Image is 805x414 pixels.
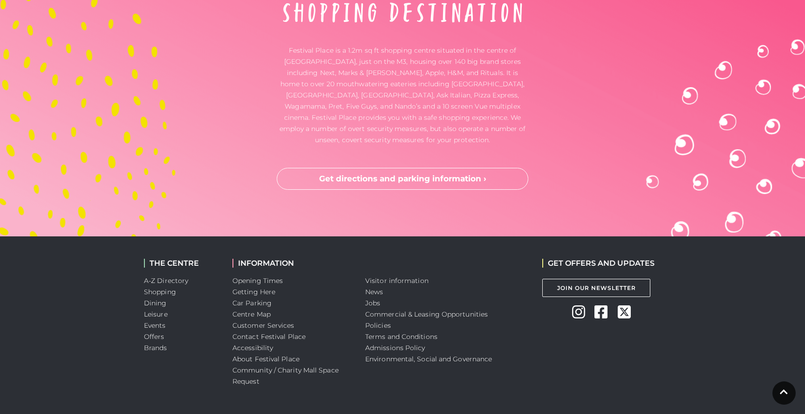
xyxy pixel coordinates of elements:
[144,321,166,330] a: Events
[144,332,164,341] a: Offers
[144,310,168,318] a: Leisure
[277,45,528,145] p: Festival Place is a 1.2m sq ft shopping centre situated in the centre of [GEOGRAPHIC_DATA], just ...
[144,259,218,268] h2: THE CENTRE
[232,355,300,363] a: About Festival Place
[365,344,425,352] a: Admissions Policy
[365,332,437,341] a: Terms and Conditions
[232,299,272,307] a: Car Parking
[542,279,650,297] a: Join Our Newsletter
[144,299,167,307] a: Dining
[144,344,167,352] a: Brands
[277,168,528,190] a: Get directions and parking information ›
[232,288,275,296] a: Getting Here
[232,276,283,285] a: Opening Times
[144,288,176,296] a: Shopping
[144,276,188,285] a: A-Z Directory
[232,366,339,386] a: Community / Charity Mall Space Request
[365,276,429,285] a: Visitor information
[232,259,351,268] h2: INFORMATION
[232,344,273,352] a: Accessibility
[232,310,271,318] a: Centre Map
[365,288,383,296] a: News
[542,259,655,268] h2: GET OFFERS AND UPDATES
[365,355,492,363] a: Environmental, Social and Governance
[365,321,391,330] a: Policies
[232,321,294,330] a: Customer Services
[365,310,488,318] a: Commercial & Leasing Opportunities
[365,299,380,307] a: Jobs
[232,332,306,341] a: Contact Festival Place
